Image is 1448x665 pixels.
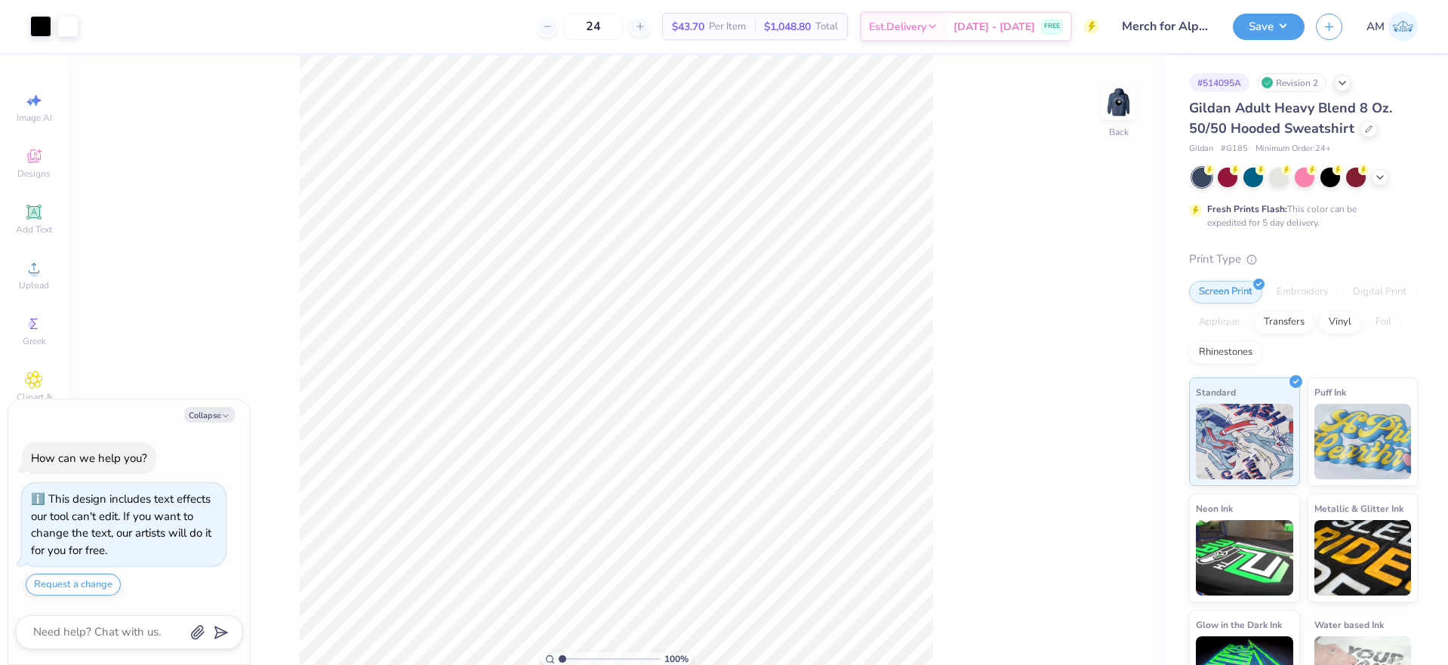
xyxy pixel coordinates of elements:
div: Screen Print [1189,281,1262,303]
span: Upload [19,279,49,291]
img: Neon Ink [1196,520,1293,596]
span: Clipart & logos [8,391,60,415]
span: Gildan [1189,143,1213,155]
img: Puff Ink [1314,404,1412,479]
strong: Fresh Prints Flash: [1207,203,1287,215]
a: AM [1366,12,1418,42]
div: This color can be expedited for 5 day delivery. [1207,202,1393,229]
div: # 514095A [1189,73,1249,92]
div: Transfers [1254,311,1314,334]
img: Metallic & Glitter Ink [1314,520,1412,596]
span: Est. Delivery [869,19,926,35]
span: Neon Ink [1196,500,1233,516]
span: FREE [1044,21,1060,32]
span: Glow in the Dark Ink [1196,617,1282,633]
span: Total [815,19,838,35]
img: Back [1104,88,1134,118]
span: Greek [23,335,46,347]
div: Foil [1366,311,1401,334]
div: Digital Print [1343,281,1416,303]
div: Applique [1189,311,1249,334]
div: Back [1109,125,1129,139]
input: Untitled Design [1111,11,1222,42]
span: Minimum Order: 24 + [1255,143,1331,155]
span: $43.70 [672,19,704,35]
span: [DATE] - [DATE] [954,19,1035,35]
button: Collapse [184,407,235,423]
span: Designs [17,168,51,180]
div: Embroidery [1267,281,1339,303]
img: Arvi Mikhail Parcero [1388,12,1418,42]
span: Standard [1196,384,1236,400]
span: Per Item [709,19,746,35]
span: $1,048.80 [764,19,811,35]
span: Water based Ink [1314,617,1384,633]
div: How can we help you? [31,451,147,466]
div: This design includes text effects our tool can't edit. If you want to change the text, our artist... [31,491,211,558]
div: Rhinestones [1189,341,1262,364]
span: Gildan Adult Heavy Blend 8 Oz. 50/50 Hooded Sweatshirt [1189,99,1392,137]
span: Puff Ink [1314,384,1346,400]
input: – – [564,13,623,40]
span: Image AI [17,112,52,124]
span: Metallic & Glitter Ink [1314,500,1403,516]
span: # G185 [1221,143,1248,155]
div: Vinyl [1319,311,1361,334]
button: Save [1233,14,1305,40]
img: Standard [1196,404,1293,479]
span: AM [1366,18,1385,35]
button: Request a change [26,574,121,596]
span: Add Text [16,223,52,236]
div: Revision 2 [1257,73,1326,92]
div: Print Type [1189,251,1418,268]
